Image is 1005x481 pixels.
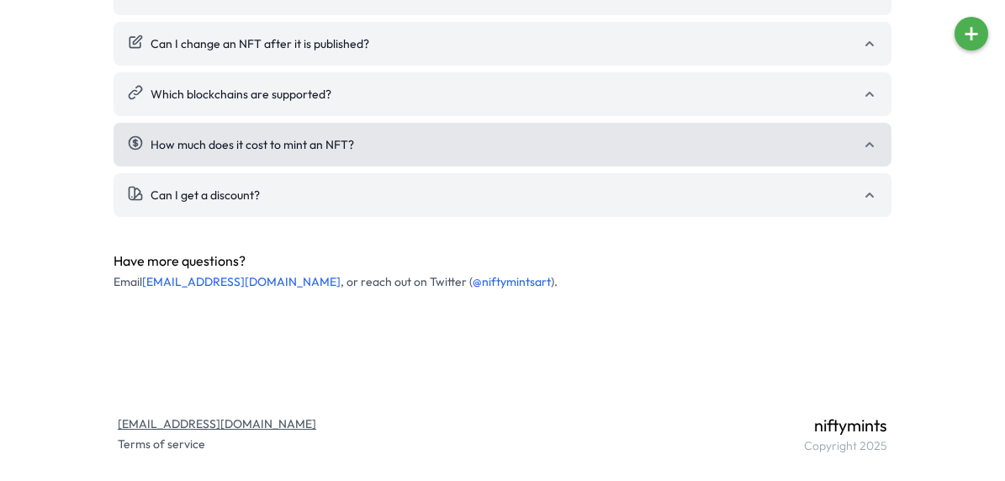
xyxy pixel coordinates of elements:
[114,22,891,66] button: Can I change an NFT after it is published?
[118,434,503,454] a: Terms of service
[142,274,341,289] a: [EMAIL_ADDRESS][DOMAIN_NAME]
[114,252,246,269] span: Have more questions?
[118,414,503,434] a: [EMAIL_ADDRESS][DOMAIN_NAME]
[114,173,891,217] button: Can I get a discount?
[114,72,891,116] button: Which blockchains are supported?
[503,437,888,454] span: Copyright 2025
[503,414,888,437] span: niftymints
[151,188,260,203] span: Can I get a discount?
[473,274,551,289] a: @niftymintsart
[114,274,558,289] span: Email , or reach out on Twitter ( ).
[151,36,369,51] span: Can I change an NFT after it is published?
[151,87,331,102] span: Which blockchains are supported?
[114,123,891,166] button: How much does it cost to mint an NFT?
[955,17,988,50] button: +
[151,137,354,152] span: How much does it cost to mint an NFT?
